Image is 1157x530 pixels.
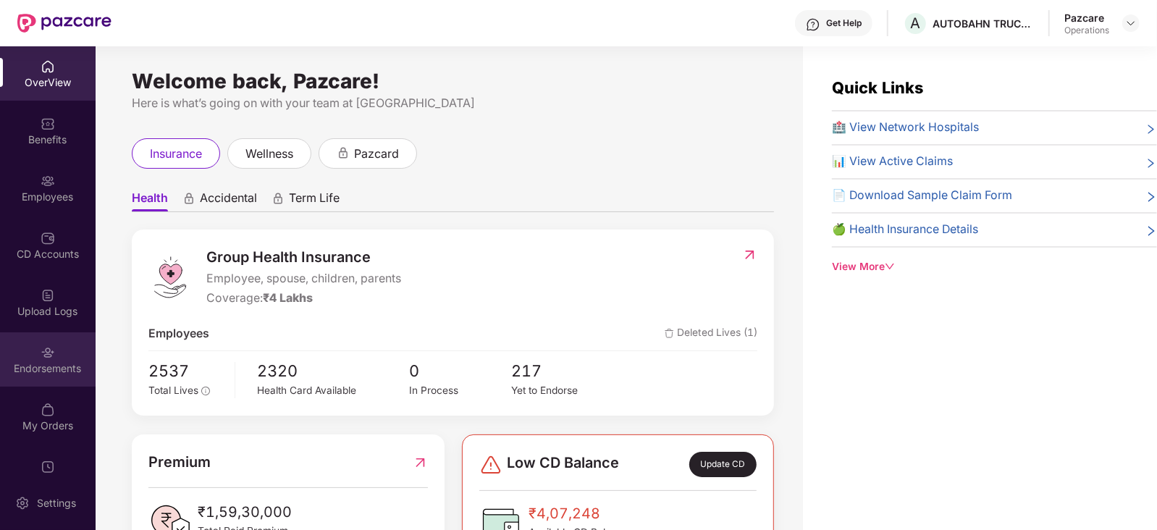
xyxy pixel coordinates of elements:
div: Pazcare [1064,11,1109,25]
img: svg+xml;base64,PHN2ZyBpZD0iVXBkYXRlZCIgeG1sbnM9Imh0dHA6Ly93d3cudzMub3JnLzIwMDAvc3ZnIiB3aWR0aD0iMj... [41,460,55,474]
span: A [911,14,921,32]
img: New Pazcare Logo [17,14,112,33]
img: svg+xml;base64,PHN2ZyBpZD0iQmVuZWZpdHMiIHhtbG5zPSJodHRwOi8vd3d3LnczLm9yZy8yMDAwL3N2ZyIgd2lkdGg9Ij... [41,117,55,131]
span: 🏥 View Network Hospitals [832,119,979,137]
span: down [885,261,895,272]
span: 2320 [257,358,409,383]
span: ₹4,07,248 [529,502,628,525]
img: svg+xml;base64,PHN2ZyBpZD0iRW1wbG95ZWVzIiB4bWxucz0iaHR0cDovL3d3dy53My5vcmcvMjAwMC9zdmciIHdpZHRoPS... [41,174,55,188]
span: Total Lives [148,384,198,396]
div: Settings [33,496,80,510]
span: Accidental [200,190,257,211]
div: Welcome back, Pazcare! [132,75,774,87]
span: insurance [150,145,202,163]
span: wellness [245,145,293,163]
div: animation [182,192,195,205]
div: AUTOBAHN TRUCKING [933,17,1034,30]
span: 📄 Download Sample Claim Form [832,187,1012,205]
span: Employees [148,325,209,343]
span: ₹1,59,30,000 [198,501,292,523]
span: Deleted Lives (1) [665,325,757,343]
span: Low CD Balance [507,452,619,476]
img: deleteIcon [665,329,674,338]
span: right [1145,190,1157,205]
span: 2537 [148,358,224,383]
span: right [1145,156,1157,171]
img: svg+xml;base64,PHN2ZyBpZD0iU2V0dGluZy0yMHgyMCIgeG1sbnM9Imh0dHA6Ly93d3cudzMub3JnLzIwMDAvc3ZnIiB3aW... [15,496,30,510]
span: Employee, spouse, children, parents [206,270,401,288]
img: svg+xml;base64,PHN2ZyBpZD0iRGFuZ2VyLTMyeDMyIiB4bWxucz0iaHR0cDovL3d3dy53My5vcmcvMjAwMC9zdmciIHdpZH... [479,453,502,476]
div: animation [272,192,285,205]
img: svg+xml;base64,PHN2ZyBpZD0iSG9tZSIgeG1sbnM9Imh0dHA6Ly93d3cudzMub3JnLzIwMDAvc3ZnIiB3aWR0aD0iMjAiIG... [41,59,55,74]
img: svg+xml;base64,PHN2ZyBpZD0iRW5kb3JzZW1lbnRzIiB4bWxucz0iaHR0cDovL3d3dy53My5vcmcvMjAwMC9zdmciIHdpZH... [41,345,55,360]
div: Update CD [689,452,757,476]
img: svg+xml;base64,PHN2ZyBpZD0iRHJvcGRvd24tMzJ4MzIiIHhtbG5zPSJodHRwOi8vd3d3LnczLm9yZy8yMDAwL3N2ZyIgd2... [1125,17,1137,29]
span: 📊 View Active Claims [832,153,953,171]
div: View More [832,259,1157,275]
span: Health [132,190,168,211]
img: svg+xml;base64,PHN2ZyBpZD0iVXBsb2FkX0xvZ3MiIGRhdGEtbmFtZT0iVXBsb2FkIExvZ3MiIHhtbG5zPSJodHRwOi8vd3... [41,288,55,303]
div: Yet to Endorse [511,383,613,399]
span: info-circle [201,387,210,395]
span: right [1145,224,1157,239]
div: Coverage: [206,290,401,308]
span: right [1145,122,1157,137]
div: Health Card Available [257,383,409,399]
span: Premium [148,451,211,474]
span: Group Health Insurance [206,246,401,269]
img: RedirectIcon [413,451,428,474]
div: Here is what’s going on with your team at [GEOGRAPHIC_DATA] [132,94,774,112]
span: 217 [511,358,613,383]
img: RedirectIcon [742,248,757,262]
span: ₹4 Lakhs [263,291,313,305]
img: logo [148,256,192,299]
span: 🍏 Health Insurance Details [832,221,978,239]
img: svg+xml;base64,PHN2ZyBpZD0iTXlfT3JkZXJzIiBkYXRhLW5hbWU9Ik15IE9yZGVycyIgeG1sbnM9Imh0dHA6Ly93d3cudz... [41,403,55,417]
div: Get Help [826,17,862,29]
img: svg+xml;base64,PHN2ZyBpZD0iQ0RfQWNjb3VudHMiIGRhdGEtbmFtZT0iQ0QgQWNjb3VudHMiIHhtbG5zPSJodHRwOi8vd3... [41,231,55,245]
span: Quick Links [832,78,923,97]
div: animation [337,146,350,159]
div: Operations [1064,25,1109,36]
span: Term Life [289,190,340,211]
img: svg+xml;base64,PHN2ZyBpZD0iSGVscC0zMngzMiIgeG1sbnM9Imh0dHA6Ly93d3cudzMub3JnLzIwMDAvc3ZnIiB3aWR0aD... [806,17,820,32]
div: In Process [410,383,511,399]
span: pazcard [354,145,399,163]
span: 0 [410,358,511,383]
